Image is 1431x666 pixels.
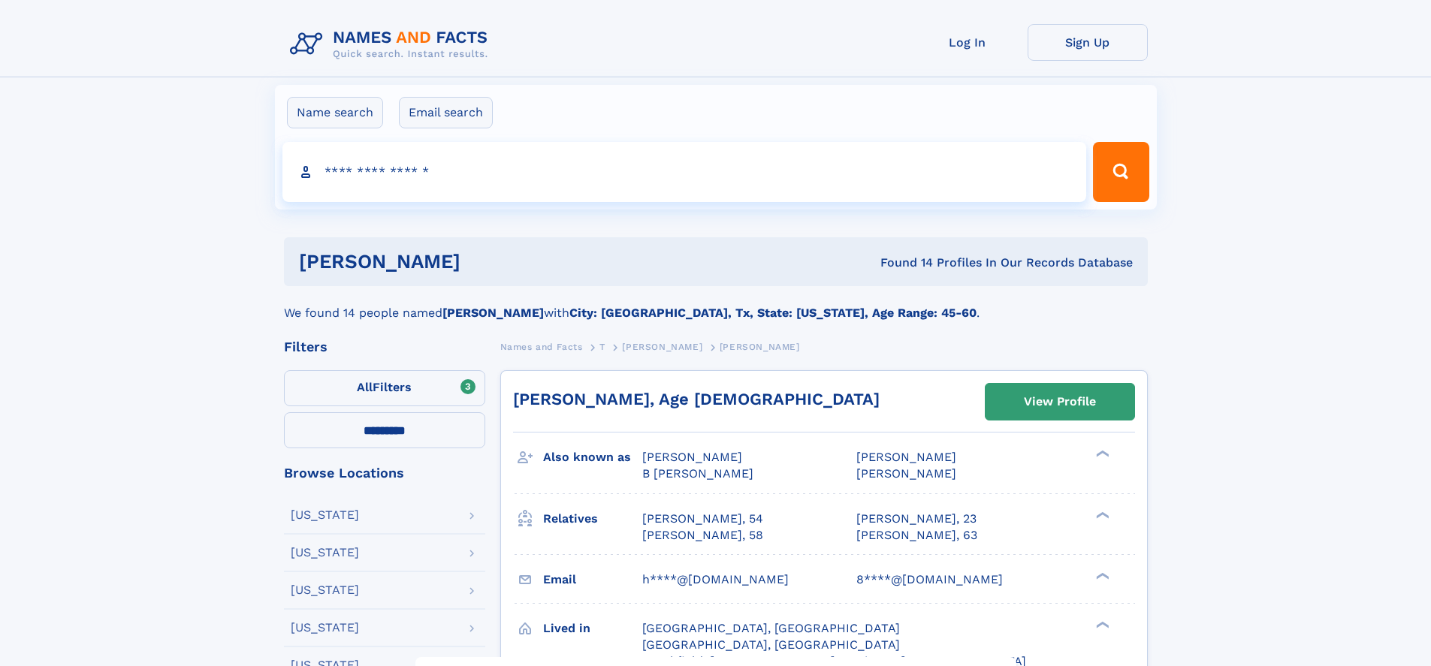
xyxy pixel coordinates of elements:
[1028,24,1148,61] a: Sign Up
[622,342,702,352] span: [PERSON_NAME]
[442,306,544,320] b: [PERSON_NAME]
[1092,571,1110,580] div: ❯
[291,509,359,521] div: [US_STATE]
[543,567,642,592] h3: Email
[284,24,500,65] img: Logo Names and Facts
[543,445,642,470] h3: Also known as
[642,466,753,481] span: B [PERSON_NAME]
[642,511,763,527] a: [PERSON_NAME], 54
[284,286,1148,322] div: We found 14 people named with .
[543,616,642,641] h3: Lived in
[599,337,605,356] a: T
[642,450,742,464] span: [PERSON_NAME]
[284,370,485,406] label: Filters
[569,306,977,320] b: City: [GEOGRAPHIC_DATA], Tx, State: [US_STATE], Age Range: 45-60
[1093,142,1149,202] button: Search Button
[299,252,671,271] h1: [PERSON_NAME]
[284,466,485,480] div: Browse Locations
[513,390,880,408] a: [PERSON_NAME], Age [DEMOGRAPHIC_DATA]
[907,24,1028,61] a: Log In
[720,342,800,352] span: [PERSON_NAME]
[642,621,900,635] span: [GEOGRAPHIC_DATA], [GEOGRAPHIC_DATA]
[622,337,702,356] a: [PERSON_NAME]
[670,255,1133,271] div: Found 14 Profiles In Our Records Database
[543,506,642,532] h3: Relatives
[986,384,1134,420] a: View Profile
[856,527,977,544] a: [PERSON_NAME], 63
[282,142,1087,202] input: search input
[291,547,359,559] div: [US_STATE]
[291,622,359,634] div: [US_STATE]
[642,637,900,652] span: [GEOGRAPHIC_DATA], [GEOGRAPHIC_DATA]
[287,97,383,128] label: Name search
[500,337,583,356] a: Names and Facts
[1092,449,1110,459] div: ❯
[856,450,956,464] span: [PERSON_NAME]
[1092,510,1110,520] div: ❯
[856,466,956,481] span: [PERSON_NAME]
[1092,619,1110,629] div: ❯
[642,527,763,544] a: [PERSON_NAME], 58
[399,97,493,128] label: Email search
[1024,384,1096,419] div: View Profile
[357,380,373,394] span: All
[599,342,605,352] span: T
[856,511,977,527] a: [PERSON_NAME], 23
[291,584,359,596] div: [US_STATE]
[284,340,485,354] div: Filters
